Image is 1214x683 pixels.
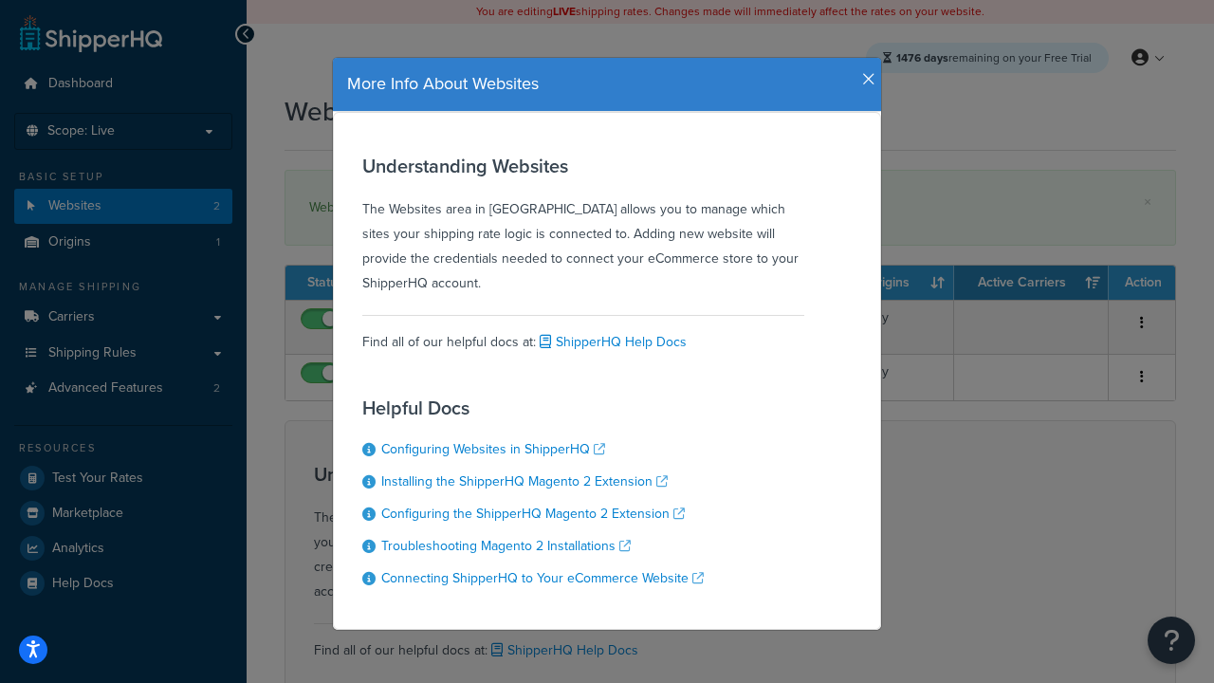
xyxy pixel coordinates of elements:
h3: Helpful Docs [362,397,704,418]
a: Troubleshooting Magento 2 Installations [381,536,631,556]
a: Configuring the ShipperHQ Magento 2 Extension [381,504,685,524]
h4: More Info About Websites [347,72,867,97]
div: Find all of our helpful docs at: [362,315,804,355]
h3: Understanding Websites [362,156,804,176]
a: ShipperHQ Help Docs [536,332,687,352]
div: The Websites area in [GEOGRAPHIC_DATA] allows you to manage which sites your shipping rate logic ... [362,156,804,296]
a: Connecting ShipperHQ to Your eCommerce Website [381,568,704,588]
a: Installing the ShipperHQ Magento 2 Extension [381,471,668,491]
a: Configuring Websites in ShipperHQ [381,439,605,459]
